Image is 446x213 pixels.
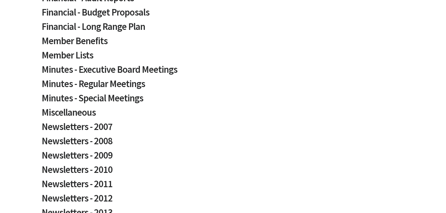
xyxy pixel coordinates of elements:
[42,150,404,165] a: Newsletters - 2009
[42,93,404,108] a: Minutes - Special Meetings
[42,7,404,22] a: Financial - Budget Proposals
[42,65,404,79] a: Minutes - Executive Board Meetings
[42,179,404,193] a: Newsletters - 2011
[42,136,404,150] a: Newsletters - 2008
[42,36,404,50] a: Member Benefits
[42,50,404,65] a: Member Lists
[42,193,404,208] a: Newsletters - 2012
[42,79,404,93] a: Minutes - Regular Meetings
[42,22,404,36] a: Financial - Long Range Plan
[42,108,404,122] a: Miscellaneous
[42,165,404,179] a: Newsletters - 2010
[42,122,404,136] a: Newsletters - 2007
